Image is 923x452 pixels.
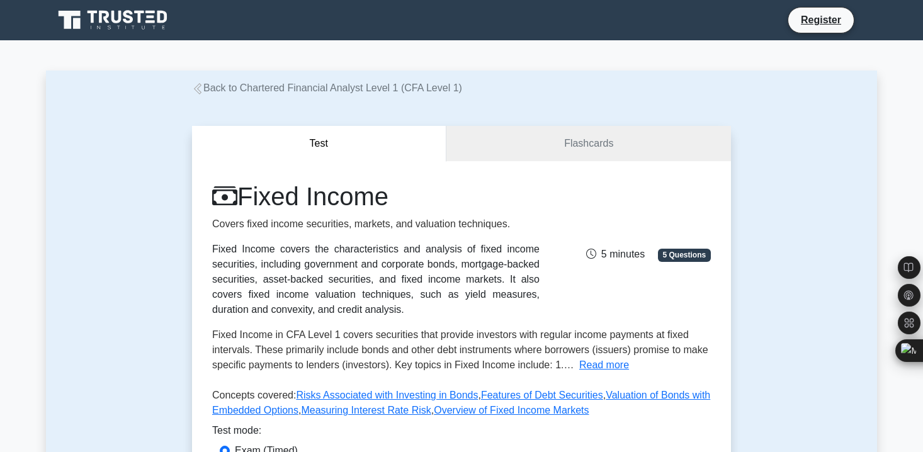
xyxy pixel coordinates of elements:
[446,126,731,162] a: Flashcards
[212,181,540,212] h1: Fixed Income
[434,405,589,415] a: Overview of Fixed Income Markets
[212,217,540,232] p: Covers fixed income securities, markets, and valuation techniques.
[212,388,711,423] p: Concepts covered: , , , ,
[212,423,711,443] div: Test mode:
[212,329,708,370] span: Fixed Income in CFA Level 1 covers securities that provide investors with regular income payments...
[586,249,645,259] span: 5 minutes
[301,405,431,415] a: Measuring Interest Rate Risk
[296,390,478,400] a: Risks Associated with Investing in Bonds
[481,390,603,400] a: Features of Debt Securities
[192,82,462,93] a: Back to Chartered Financial Analyst Level 1 (CFA Level 1)
[212,242,540,317] div: Fixed Income covers the characteristics and analysis of fixed income securities, including govern...
[793,12,849,28] a: Register
[192,126,446,162] button: Test
[579,358,629,373] button: Read more
[658,249,711,261] span: 5 Questions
